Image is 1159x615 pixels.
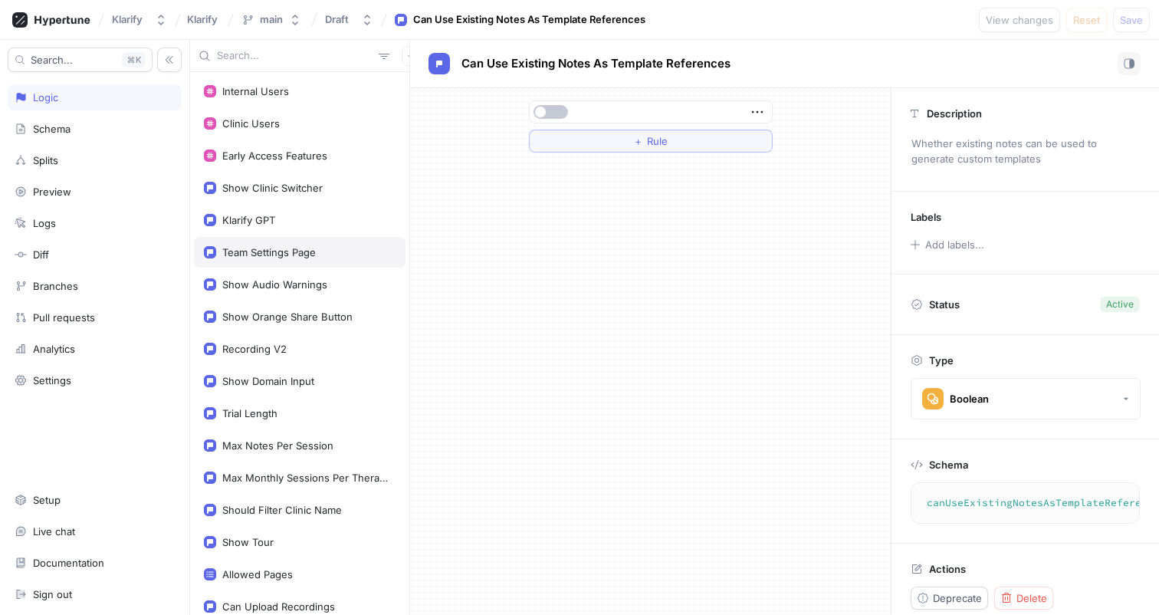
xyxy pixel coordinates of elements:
[979,8,1060,32] button: View changes
[413,12,645,28] div: Can Use Existing Notes As Template References
[929,294,960,315] p: Status
[33,374,71,386] div: Settings
[222,536,274,548] div: Show Tour
[33,280,78,292] div: Branches
[112,13,143,26] div: Klarify
[1066,8,1107,32] button: Reset
[187,14,218,25] span: Klarify
[529,130,773,153] button: ＋Rule
[986,15,1053,25] span: View changes
[633,136,643,146] span: ＋
[33,123,71,135] div: Schema
[222,504,342,516] div: Should Filter Clinic Name
[33,91,58,104] div: Logic
[33,154,58,166] div: Splits
[925,240,984,250] div: Add labels...
[1120,15,1143,25] span: Save
[222,150,327,162] div: Early Access Features
[33,588,72,600] div: Sign out
[33,186,71,198] div: Preview
[325,13,349,26] div: Draft
[222,85,289,97] div: Internal Users
[994,587,1053,610] button: Delete
[33,494,61,506] div: Setup
[33,557,104,569] div: Documentation
[911,211,941,223] p: Labels
[33,311,95,324] div: Pull requests
[933,594,982,603] span: Deprecate
[461,58,731,70] span: Can Use Existing Notes As Template References
[905,235,988,255] button: Add labels...
[31,55,73,64] span: Search...
[222,343,287,355] div: Recording V2
[260,13,283,26] div: main
[222,439,333,452] div: Max Notes Per Session
[222,568,293,580] div: Allowed Pages
[319,7,379,32] button: Draft
[222,600,335,613] div: Can Upload Recordings
[1073,15,1100,25] span: Reset
[222,117,280,130] div: Clinic Users
[905,131,1146,172] p: Whether existing notes can be used to generate custom templates
[222,407,277,419] div: Trial Length
[1016,594,1047,603] span: Delete
[33,217,56,229] div: Logs
[911,378,1141,419] button: Boolean
[929,459,968,471] p: Schema
[929,563,966,575] p: Actions
[222,375,314,387] div: Show Domain Input
[222,311,353,323] div: Show Orange Share Button
[8,550,182,576] a: Documentation
[927,107,982,120] p: Description
[1106,298,1134,311] div: Active
[235,7,307,32] button: main
[33,343,75,355] div: Analytics
[929,354,954,367] p: Type
[33,525,75,538] div: Live chat
[217,48,373,64] input: Search...
[950,393,989,406] div: Boolean
[33,248,49,261] div: Diff
[1113,8,1150,32] button: Save
[222,472,389,484] div: Max Monthly Sessions Per Therapist
[106,7,173,32] button: Klarify
[911,587,988,610] button: Deprecate
[8,48,153,72] button: Search...K
[122,52,146,67] div: K
[222,214,275,226] div: Klarify GPT
[647,136,668,146] span: Rule
[222,246,316,258] div: Team Settings Page
[222,182,323,194] div: Show Clinic Switcher
[222,278,327,291] div: Show Audio Warnings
